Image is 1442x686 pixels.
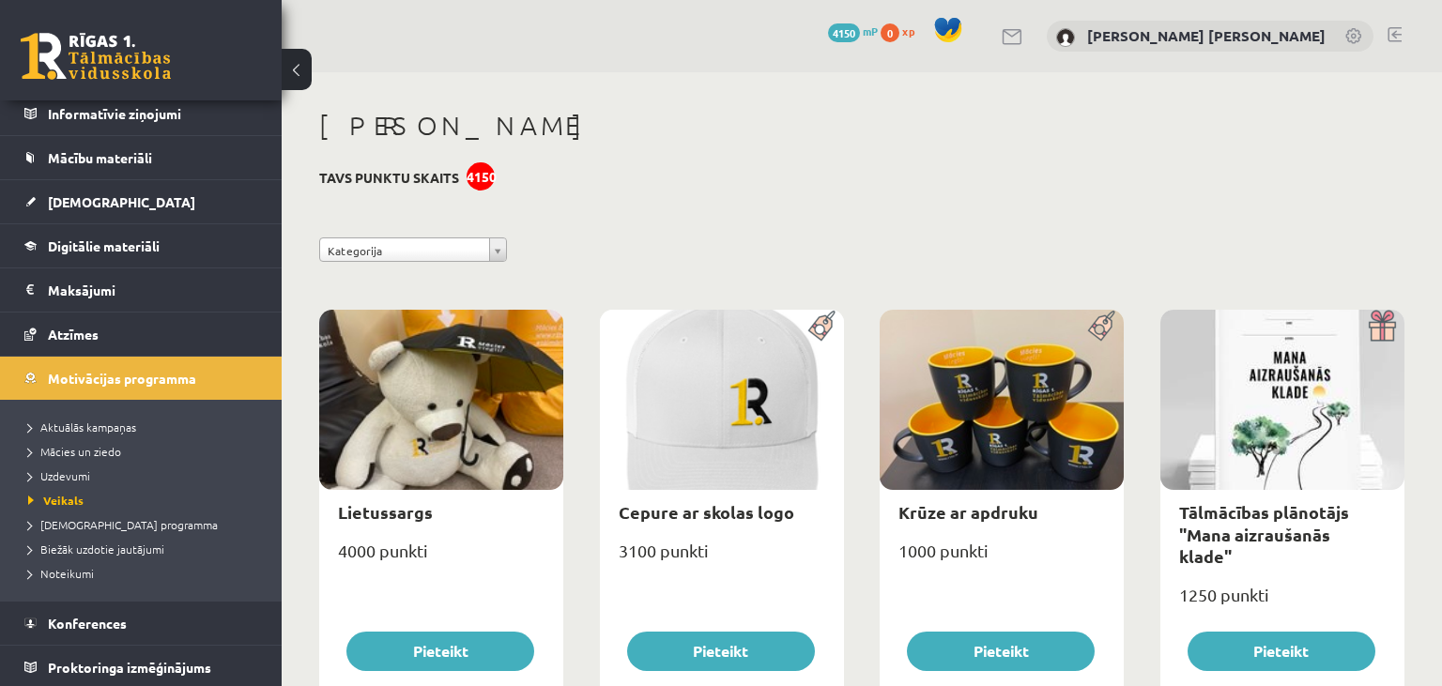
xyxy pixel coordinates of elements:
a: 4150 mP [828,23,878,38]
img: Populāra prece [802,310,844,342]
img: Dāvana ar pārsteigumu [1362,310,1404,342]
a: Noteikumi [28,565,263,582]
div: 1000 punkti [880,535,1124,582]
span: Proktoringa izmēģinājums [48,659,211,676]
a: Konferences [24,602,258,645]
h1: [PERSON_NAME] [319,110,1404,142]
span: [DEMOGRAPHIC_DATA] programma [28,517,218,532]
a: 0 xp [881,23,924,38]
h3: Tavs punktu skaits [319,170,459,186]
a: Biežāk uzdotie jautājumi [28,541,263,557]
button: Pieteikt [627,632,815,671]
a: Uzdevumi [28,467,263,484]
span: Biežāk uzdotie jautājumi [28,541,164,556]
span: Digitālie materiāli [48,237,160,254]
button: Pieteikt [907,632,1095,671]
span: Mācību materiāli [48,149,152,166]
legend: Maksājumi [48,268,258,312]
a: Aktuālās kampaņas [28,419,263,435]
a: [DEMOGRAPHIC_DATA] [24,180,258,223]
a: Digitālie materiāli [24,224,258,267]
a: Kategorija [319,237,507,262]
legend: Informatīvie ziņojumi [48,92,258,135]
a: Atzīmes [24,313,258,356]
span: Aktuālās kampaņas [28,419,136,434]
a: Cepure ar skolas logo [619,501,794,523]
button: Pieteikt [346,632,534,671]
img: Emīlija Krista Bērziņa [1056,28,1075,47]
a: Mācību materiāli [24,136,258,179]
span: Noteikumi [28,566,94,581]
div: 4150 [467,162,495,191]
span: Kategorija [328,238,482,263]
div: 1250 punkti [1160,579,1404,626]
a: Maksājumi [24,268,258,312]
span: Veikals [28,493,84,508]
span: xp [902,23,914,38]
div: 3100 punkti [600,535,844,582]
a: Motivācijas programma [24,357,258,400]
a: Tālmācības plānotājs "Mana aizraušanās klade" [1179,501,1349,567]
span: Konferences [48,615,127,632]
span: Atzīmes [48,326,99,343]
span: Uzdevumi [28,468,90,483]
span: 4150 [828,23,860,42]
a: [PERSON_NAME] [PERSON_NAME] [1087,26,1326,45]
span: mP [863,23,878,38]
a: Veikals [28,492,263,509]
img: Populāra prece [1081,310,1124,342]
span: Motivācijas programma [48,370,196,387]
span: 0 [881,23,899,42]
a: Mācies un ziedo [28,443,263,460]
a: Krūze ar apdruku [898,501,1038,523]
button: Pieteikt [1188,632,1375,671]
a: Informatīvie ziņojumi [24,92,258,135]
div: 4000 punkti [319,535,563,582]
a: Rīgas 1. Tālmācības vidusskola [21,33,171,80]
span: Mācies un ziedo [28,444,121,459]
a: Lietussargs [338,501,433,523]
a: [DEMOGRAPHIC_DATA] programma [28,516,263,533]
span: [DEMOGRAPHIC_DATA] [48,193,195,210]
